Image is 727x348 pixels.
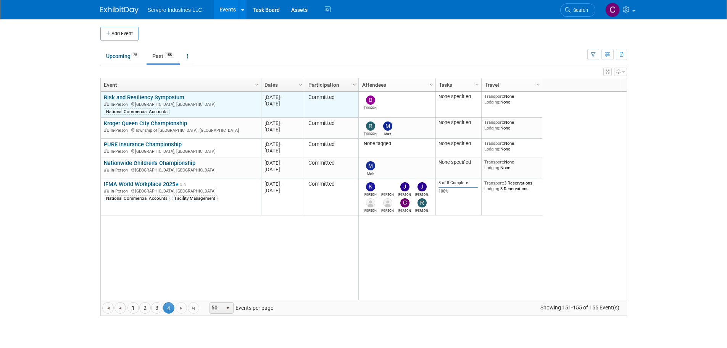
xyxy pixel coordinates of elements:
[366,182,375,191] img: Kevin Wofford
[484,99,500,105] span: Lodging:
[264,100,301,107] div: [DATE]
[264,141,301,147] div: [DATE]
[305,157,358,178] td: Committed
[535,82,541,88] span: Column Settings
[438,120,478,126] div: None specified
[484,186,500,191] span: Lodging:
[104,149,109,153] img: In-Person Event
[571,7,588,13] span: Search
[560,3,595,17] a: Search
[305,178,358,215] td: Committed
[225,305,231,311] span: select
[484,146,500,152] span: Lodging:
[104,94,184,101] a: Risk and Resiliency Symposium
[100,49,145,63] a: Upcoming25
[131,52,139,58] span: 25
[104,128,109,132] img: In-Person Event
[104,127,258,133] div: Township of [GEOGRAPHIC_DATA], [GEOGRAPHIC_DATA]
[305,92,358,118] td: Committed
[484,120,539,131] div: None None
[100,6,139,14] img: ExhibitDay
[102,302,114,314] a: Go to the first page
[439,78,476,91] a: Tasks
[366,161,375,170] img: Mark Bristol
[111,102,130,107] span: In-Person
[264,181,301,187] div: [DATE]
[305,118,358,139] td: Committed
[264,147,301,154] div: [DATE]
[105,305,111,311] span: Go to the first page
[605,3,620,17] img: Chris Chassagneux
[104,120,187,127] a: Kroger Queen City Championship
[364,131,377,136] div: Rick Dubois
[366,121,375,131] img: Rick Dubois
[484,165,500,170] span: Lodging:
[104,141,182,148] a: PURE Insurance Championship
[104,102,109,106] img: In-Person Event
[484,159,539,170] div: None None
[104,168,109,172] img: In-Person Event
[400,198,409,207] img: Chris Chassagneux
[438,189,478,194] div: 100%
[264,120,301,126] div: [DATE]
[254,82,260,88] span: Column Settings
[163,302,174,314] span: 4
[178,305,184,311] span: Go to the next page
[280,181,282,187] span: -
[297,78,305,90] a: Column Settings
[381,207,394,212] div: Matt Post
[438,180,478,186] div: 8 of 8 Complete
[264,126,301,133] div: [DATE]
[364,170,377,175] div: Mark Bristol
[264,94,301,100] div: [DATE]
[104,167,258,173] div: [GEOGRAPHIC_DATA], [GEOGRAPHIC_DATA]
[280,120,282,126] span: -
[398,191,411,196] div: Jay Reynolds
[147,49,180,63] a: Past155
[351,82,357,88] span: Column Settings
[151,302,163,314] a: 3
[383,121,392,131] img: Mark Bristol
[484,94,539,105] div: None None
[104,189,109,193] img: In-Person Event
[104,78,256,91] a: Event
[400,182,409,191] img: Jay Reynolds
[308,78,353,91] a: Participation
[114,302,126,314] a: Go to the previous page
[210,303,223,313] span: 50
[117,305,123,311] span: Go to the previous page
[484,141,539,152] div: None None
[139,302,151,314] a: 2
[104,160,195,167] a: Nationwide Children's Championship
[188,302,199,314] a: Go to the last page
[484,125,500,131] span: Lodging:
[264,166,301,173] div: [DATE]
[264,187,301,194] div: [DATE]
[362,78,430,91] a: Attendees
[383,182,392,191] img: Jason Humphrey
[104,195,170,201] div: National Commercial Accounts
[111,128,130,133] span: In-Person
[398,207,411,212] div: Chris Chassagneux
[364,207,377,212] div: Amy Fox
[438,159,478,165] div: None specified
[127,302,139,314] a: 1
[415,207,429,212] div: Rick Knox
[350,78,358,90] a: Column Settings
[366,95,375,105] img: Brian Donnelly
[484,120,504,125] span: Transport:
[305,139,358,157] td: Committed
[364,191,377,196] div: Kevin Wofford
[484,159,504,165] span: Transport:
[484,94,504,99] span: Transport:
[438,141,478,147] div: None specified
[111,168,130,173] span: In-Person
[280,141,282,147] span: -
[190,305,197,311] span: Go to the last page
[264,78,300,91] a: Dates
[280,94,282,100] span: -
[298,82,304,88] span: Column Settings
[473,78,481,90] a: Column Settings
[148,7,202,13] span: Servpro Industries LLC
[364,105,377,110] div: Brian Donnelly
